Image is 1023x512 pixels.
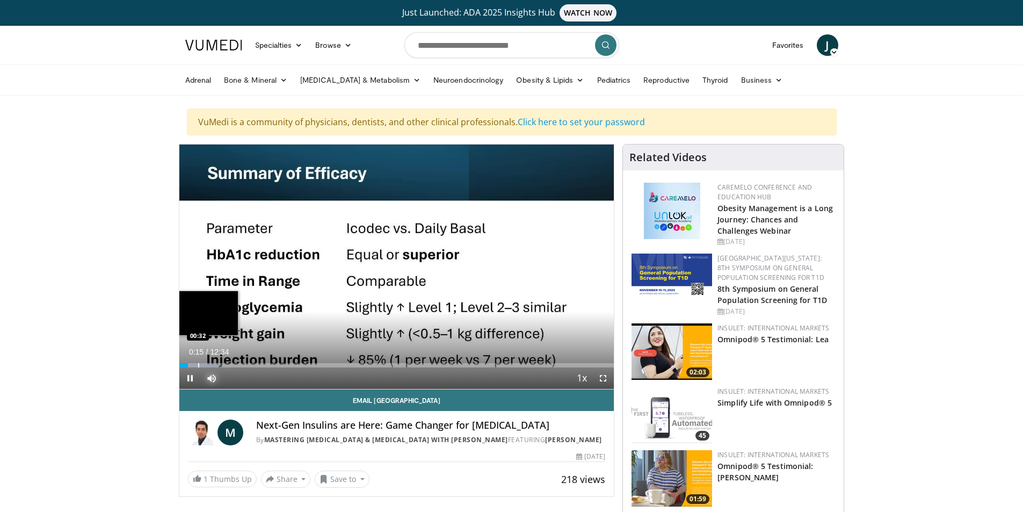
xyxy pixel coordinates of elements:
div: [DATE] [576,452,605,461]
a: [GEOGRAPHIC_DATA][US_STATE]: 8th Symposium on General Population Screening for T1D [717,254,824,282]
a: Omnipod® 5 Testimonial: [PERSON_NAME] [717,461,813,482]
a: Omnipod® 5 Testimonial: Lea [717,334,829,344]
a: M [217,420,243,445]
img: f4bac35f-2703-40d6-a70d-02c4a6bd0abe.png.150x105_q85_crop-smart_upscale.png [632,387,712,443]
a: Email [GEOGRAPHIC_DATA] [179,390,614,411]
img: 45df64a9-a6de-482c-8a90-ada250f7980c.png.150x105_q85_autocrop_double_scale_upscale_version-0.2.jpg [644,183,700,239]
a: 45 [632,387,712,443]
img: 85ac4157-e7e8-40bb-9454-b1e4c1845598.png.150x105_q85_crop-smart_upscale.png [632,323,712,380]
span: 12:34 [210,348,229,356]
video-js: Video Player [179,145,614,390]
h4: Related Videos [629,151,707,164]
a: Neuroendocrinology [427,69,510,91]
a: 1 Thumbs Up [188,471,257,487]
a: [MEDICAL_DATA] & Metabolism [294,69,427,91]
a: Insulet: International Markets [717,387,829,396]
span: / [206,348,208,356]
button: Pause [179,367,201,389]
a: Just Launched: ADA 2025 Insights HubWATCH NOW [187,4,837,21]
img: Mastering Endocrine & Diabetes with Dr. Mazhar Dalvi [188,420,213,445]
div: Progress Bar [179,363,614,367]
a: CaReMeLO Conference and Education Hub [717,183,812,201]
a: Simplify Life with Omnipod® 5 [717,398,832,408]
a: Business [735,69,789,91]
a: Insulet: International Markets [717,450,829,459]
a: J [817,34,838,56]
a: Obesity & Lipids [510,69,590,91]
a: Adrenal [179,69,218,91]
button: Mute [201,367,222,389]
button: Share [261,471,311,488]
img: a980c80c-3cc5-49e4-b5c5-24109ca66f23.png.150x105_q85_autocrop_double_scale_upscale_version-0.2.png [632,254,712,295]
span: 218 views [561,473,605,486]
span: 0:15 [189,348,204,356]
a: 01:59 [632,450,712,507]
span: 02:03 [686,367,709,377]
a: Reproductive [637,69,696,91]
a: Browse [309,34,358,56]
span: 1 [204,474,208,484]
a: 02:03 [632,323,712,380]
a: Specialties [249,34,309,56]
img: 6d50c0dd-ba08-46d7-8ee2-cf2a961867be.png.150x105_q85_crop-smart_upscale.png [632,450,712,507]
button: Playback Rate [571,367,592,389]
a: Click here to set your password [518,116,645,128]
a: Pediatrics [591,69,637,91]
div: [DATE] [717,237,835,247]
a: Bone & Mineral [217,69,294,91]
span: WATCH NOW [560,4,616,21]
span: 45 [695,431,709,441]
button: Fullscreen [592,367,614,389]
button: Save to [315,471,369,488]
a: [PERSON_NAME] [545,435,602,444]
h4: Next-Gen Insulins are Here: Game Changer for [MEDICAL_DATA] [256,420,605,431]
a: Favorites [766,34,810,56]
a: Obesity Management is a Long Journey: Chances and Challenges Webinar [717,203,833,236]
input: Search topics, interventions [404,32,619,58]
span: 01:59 [686,494,709,504]
a: 8th Symposium on General Population Screening for T1D [717,284,827,305]
div: VuMedi is a community of physicians, dentists, and other clinical professionals. [187,109,837,135]
a: Thyroid [696,69,735,91]
div: [DATE] [717,307,835,316]
img: VuMedi Logo [185,40,242,51]
div: By FEATURING [256,435,605,445]
a: Insulet: International Markets [717,323,829,333]
img: image.jpeg [158,291,238,336]
a: Mastering [MEDICAL_DATA] & [MEDICAL_DATA] with [PERSON_NAME] [264,435,508,444]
